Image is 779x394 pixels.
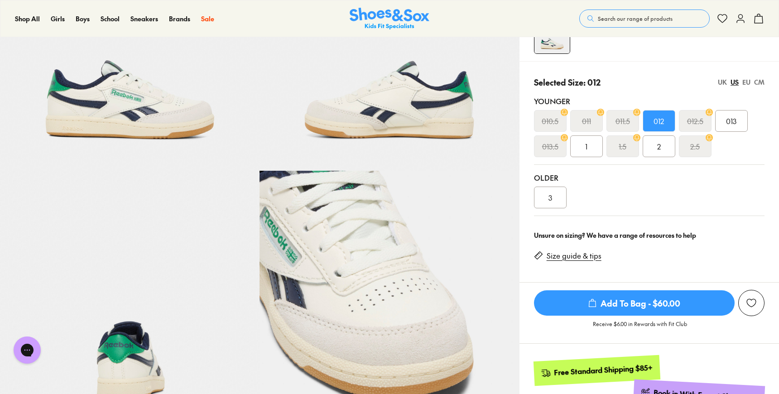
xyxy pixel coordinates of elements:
iframe: Gorgias live chat messenger [9,333,45,367]
span: Shop All [15,14,40,23]
div: UK [718,77,727,87]
p: Selected Size: 012 [534,76,601,88]
div: Unsure on sizing? We have a range of resources to help [534,231,765,240]
div: CM [754,77,765,87]
a: Shop All [15,14,40,24]
a: School [101,14,120,24]
a: Size guide & tips [547,251,601,261]
a: Free Standard Shipping $85+ [533,355,660,386]
span: Search our range of products [598,14,673,23]
button: Add To Bag - $60.00 [534,290,735,316]
span: School [101,14,120,23]
div: Younger [534,96,765,106]
span: Girls [51,14,65,23]
span: Boys [76,14,90,23]
s: 013.5 [542,141,558,152]
s: 011.5 [616,115,630,126]
s: 2.5 [690,141,700,152]
a: Sneakers [130,14,158,24]
div: Older [534,172,765,183]
span: Brands [169,14,190,23]
span: 013 [726,115,736,126]
span: 3 [548,192,552,203]
button: Add to Wishlist [738,290,765,316]
img: SNS_Logo_Responsive.svg [350,8,429,30]
span: 012 [654,115,664,126]
span: Sale [201,14,214,23]
a: Girls [51,14,65,24]
div: EU [742,77,750,87]
div: US [731,77,739,87]
span: Sneakers [130,14,158,23]
button: Search our range of products [579,10,710,28]
a: Boys [76,14,90,24]
a: Sale [201,14,214,24]
a: Shoes & Sox [350,8,429,30]
span: 2 [657,141,661,152]
span: 1 [585,141,587,152]
s: 010.5 [542,115,558,126]
s: 011 [582,115,591,126]
s: 1.5 [619,141,626,152]
a: Brands [169,14,190,24]
div: Free Standard Shipping $85+ [553,363,653,378]
s: 012.5 [687,115,703,126]
p: Receive $6.00 in Rewards with Fit Club [593,320,687,336]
